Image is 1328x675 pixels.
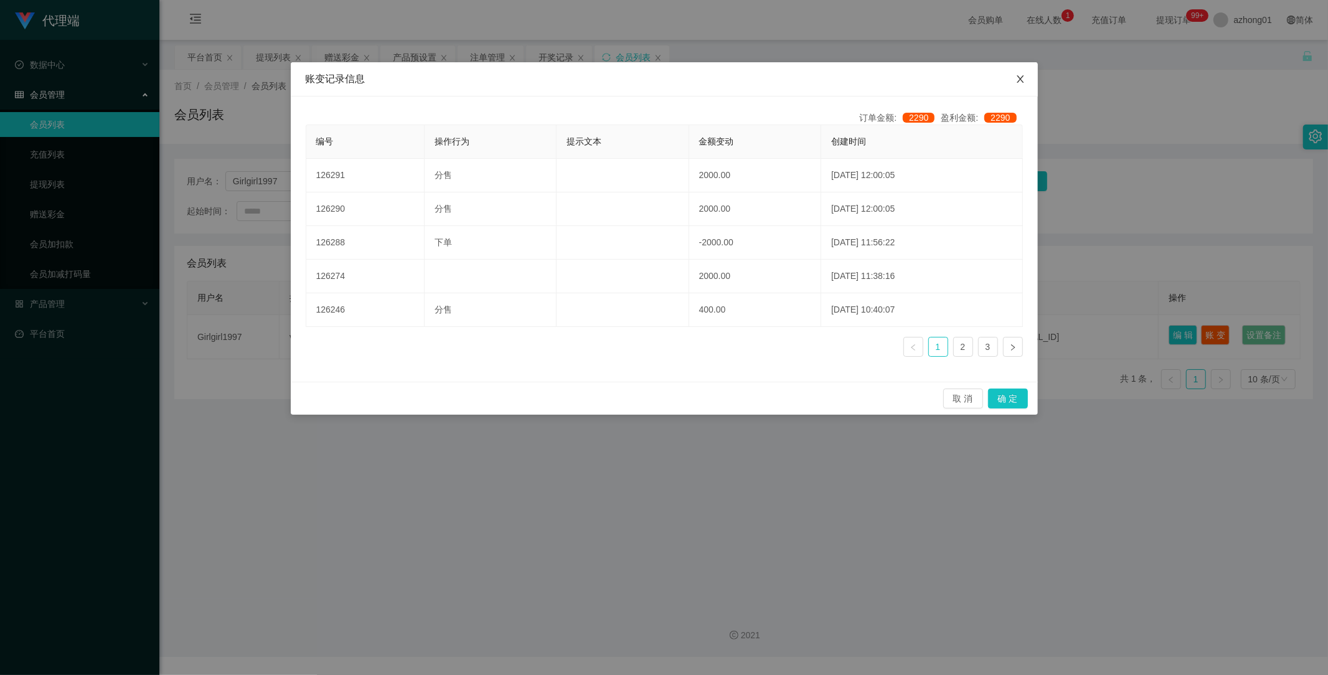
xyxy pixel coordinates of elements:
[689,260,821,293] td: 2000.00
[1003,337,1023,357] li: 下一页
[954,337,972,356] a: 2
[821,293,1022,327] td: [DATE] 10:40:07
[425,293,557,327] td: 分售
[984,113,1016,123] span: 2290
[689,159,821,192] td: 2000.00
[689,192,821,226] td: 2000.00
[943,389,983,408] button: 取 消
[1015,74,1025,84] i: 图标: close
[306,226,425,260] td: 126288
[306,192,425,226] td: 126290
[306,72,1023,86] div: 账变记录信息
[941,111,1022,125] div: 盈利金额:
[831,136,866,146] span: 创建时间
[1003,62,1038,97] button: Close
[978,337,998,357] li: 3
[425,226,557,260] td: 下单
[1009,344,1017,351] i: 图标: right
[306,293,425,327] td: 126246
[316,136,334,146] span: 编号
[821,159,1022,192] td: [DATE] 12:00:05
[306,260,425,293] td: 126274
[910,344,917,351] i: 图标: left
[988,389,1028,408] button: 确 定
[306,159,425,192] td: 126291
[425,159,557,192] td: 分售
[979,337,997,356] a: 3
[567,136,601,146] span: 提示文本
[953,337,973,357] li: 2
[821,260,1022,293] td: [DATE] 11:38:16
[821,192,1022,226] td: [DATE] 12:00:05
[699,136,734,146] span: 金额变动
[929,337,948,356] a: 1
[859,111,941,125] div: 订单金额:
[903,113,935,123] span: 2290
[903,337,923,357] li: 上一页
[821,226,1022,260] td: [DATE] 11:56:22
[435,136,469,146] span: 操作行为
[689,226,821,260] td: -2000.00
[928,337,948,357] li: 1
[425,192,557,226] td: 分售
[689,293,821,327] td: 400.00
